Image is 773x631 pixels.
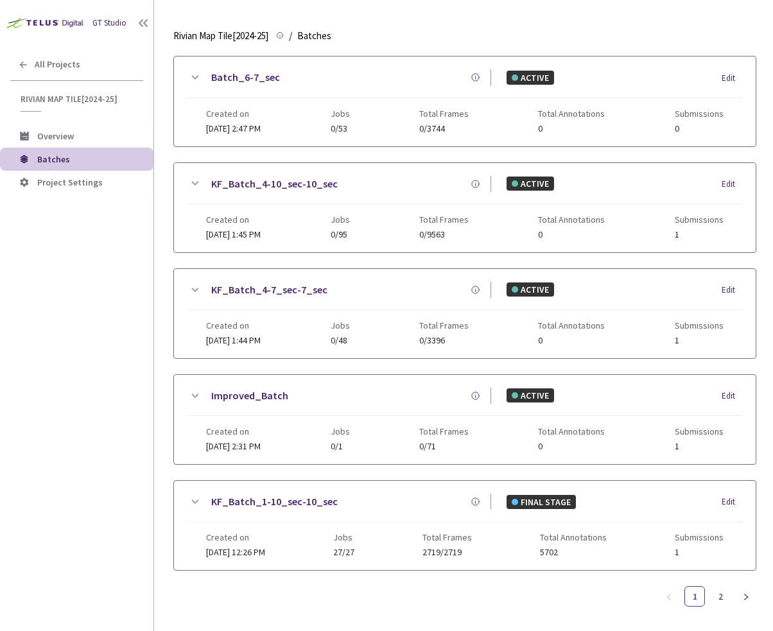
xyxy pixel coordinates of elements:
div: Edit [722,72,743,85]
span: Project Settings [37,177,103,188]
span: Submissions [675,214,724,225]
span: [DATE] 12:26 PM [206,546,265,558]
div: KF_Batch_1-10_sec-10_secFINAL STAGEEditCreated on[DATE] 12:26 PMJobs27/27Total Frames2719/2719Tot... [174,481,756,570]
a: Batch_6-7_sec [211,69,280,85]
button: right [736,586,756,607]
a: 2 [711,587,730,606]
span: Rivian Map Tile[2024-25] [173,28,268,44]
span: Submissions [675,108,724,119]
li: 1 [684,586,705,607]
span: 0/9563 [419,230,469,239]
span: Overview [37,130,74,142]
div: Edit [722,178,743,191]
span: 0/48 [331,336,350,345]
a: KF_Batch_4-10_sec-10_sec [211,176,338,192]
div: ACTIVE [507,71,554,85]
div: Edit [722,284,743,297]
span: Total Annotations [538,426,605,437]
li: Next Page [736,586,756,607]
span: Total Frames [419,108,469,119]
span: Jobs [331,426,350,437]
span: Rivian Map Tile[2024-25] [21,94,135,105]
div: ACTIVE [507,388,554,402]
span: 1 [675,548,724,557]
span: left [665,593,673,601]
span: All Projects [35,59,80,70]
span: Total Frames [419,320,469,331]
div: KF_Batch_4-10_sec-10_secACTIVEEditCreated on[DATE] 1:45 PMJobs0/95Total Frames0/9563Total Annotat... [174,163,756,252]
span: [DATE] 1:45 PM [206,229,261,240]
span: Created on [206,426,261,437]
span: 0/71 [419,442,469,451]
div: Edit [722,390,743,402]
span: Created on [206,320,261,331]
span: Created on [206,214,261,225]
span: Total Annotations [538,320,605,331]
div: KF_Batch_4-7_sec-7_secACTIVEEditCreated on[DATE] 1:44 PMJobs0/48Total Frames0/3396Total Annotatio... [174,269,756,358]
li: 2 [710,586,731,607]
div: ACTIVE [507,177,554,191]
span: Total Frames [419,214,469,225]
span: Batches [297,28,331,44]
span: 0 [538,124,605,134]
span: Total Annotations [538,214,605,225]
a: Improved_Batch [211,388,288,404]
li: Previous Page [659,586,679,607]
div: GT Studio [92,17,126,30]
span: 0/1 [331,442,350,451]
span: Submissions [675,426,724,437]
span: Total Frames [422,532,472,542]
button: left [659,586,679,607]
span: 0 [675,124,724,134]
span: [DATE] 2:31 PM [206,440,261,452]
span: 1 [675,442,724,451]
div: Batch_6-7_secACTIVEEditCreated on[DATE] 2:47 PMJobs0/53Total Frames0/3744Total Annotations0Submis... [174,56,756,146]
div: ACTIVE [507,282,554,297]
div: Improved_BatchACTIVEEditCreated on[DATE] 2:31 PMJobs0/1Total Frames0/71Total Annotations0Submissi... [174,375,756,464]
span: 2719/2719 [422,548,472,557]
span: Submissions [675,532,724,542]
span: Total Annotations [540,532,607,542]
span: 0/95 [331,230,350,239]
span: 27/27 [333,548,354,557]
div: FINAL STAGE [507,495,576,509]
span: 1 [675,230,724,239]
span: right [742,593,750,601]
a: 1 [685,587,704,606]
span: 0/3744 [419,124,469,134]
span: 0/53 [331,124,350,134]
span: Created on [206,108,261,119]
a: KF_Batch_4-7_sec-7_sec [211,282,327,298]
span: Total Annotations [538,108,605,119]
li: / [289,28,292,44]
span: Submissions [675,320,724,331]
span: Jobs [333,532,354,542]
span: Created on [206,532,265,542]
div: Edit [722,496,743,508]
span: 0 [538,442,605,451]
span: Jobs [331,108,350,119]
span: 0 [538,336,605,345]
span: [DATE] 2:47 PM [206,123,261,134]
span: Total Frames [419,426,469,437]
span: Batches [37,153,70,165]
span: [DATE] 1:44 PM [206,334,261,346]
span: 1 [675,336,724,345]
span: Jobs [331,214,350,225]
span: 5702 [540,548,607,557]
span: 0 [538,230,605,239]
span: 0/3396 [419,336,469,345]
a: KF_Batch_1-10_sec-10_sec [211,494,338,510]
span: Jobs [331,320,350,331]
